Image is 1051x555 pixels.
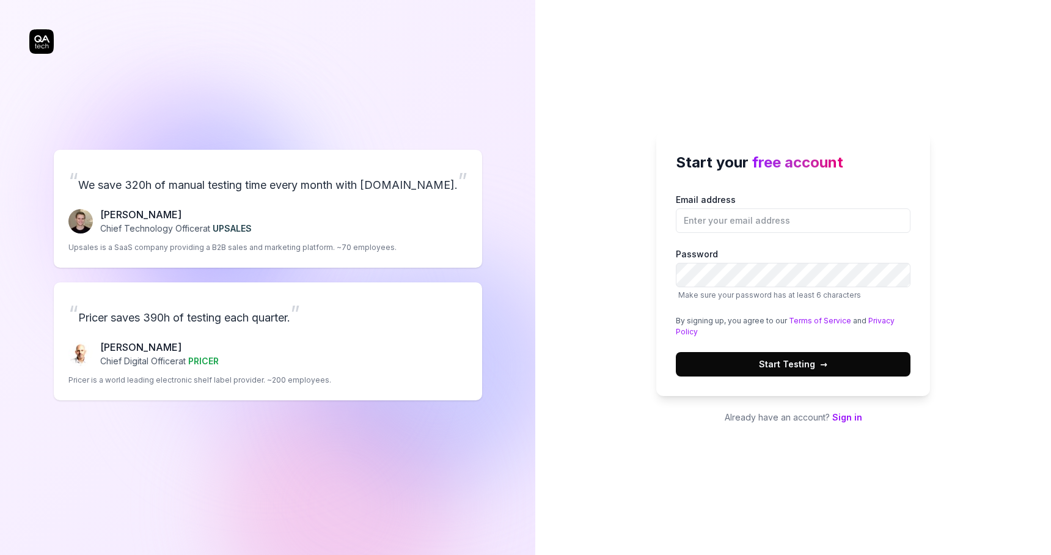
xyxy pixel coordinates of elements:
a: Sign in [832,412,862,422]
span: Make sure your password has at least 6 characters [678,290,861,300]
input: Email address [676,208,910,233]
a: Terms of Service [789,316,851,325]
p: Already have an account? [656,411,930,424]
span: free account [752,153,843,171]
a: “We save 320h of manual testing time every month with [DOMAIN_NAME].”Fredrik Seidl[PERSON_NAME]Ch... [54,150,482,268]
span: UPSALES [213,223,252,233]
p: Chief Technology Officer at [100,222,252,235]
span: “ [68,300,78,327]
span: PRICER [188,356,219,366]
p: [PERSON_NAME] [100,340,219,355]
p: Upsales is a SaaS company providing a B2B sales and marketing platform. ~70 employees. [68,242,397,253]
span: ” [290,300,300,327]
span: ” [458,167,467,194]
img: Chris Chalkitis [68,342,93,366]
label: Password [676,248,910,301]
p: Pricer saves 390h of testing each quarter. [68,297,467,330]
input: PasswordMake sure your password has at least 6 characters [676,263,910,287]
span: Start Testing [759,358,827,370]
span: → [820,358,827,370]
p: [PERSON_NAME] [100,207,252,222]
p: We save 320h of manual testing time every month with [DOMAIN_NAME]. [68,164,467,197]
p: Chief Digital Officer at [100,355,219,367]
a: Privacy Policy [676,316,895,336]
div: By signing up, you agree to our and [676,315,910,337]
p: Pricer is a world leading electronic shelf label provider. ~200 employees. [68,375,331,386]
img: Fredrik Seidl [68,209,93,233]
label: Email address [676,193,910,233]
button: Start Testing→ [676,352,910,377]
span: “ [68,167,78,194]
h2: Start your [676,152,910,174]
a: “Pricer saves 390h of testing each quarter.”Chris Chalkitis[PERSON_NAME]Chief Digital Officerat P... [54,282,482,400]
